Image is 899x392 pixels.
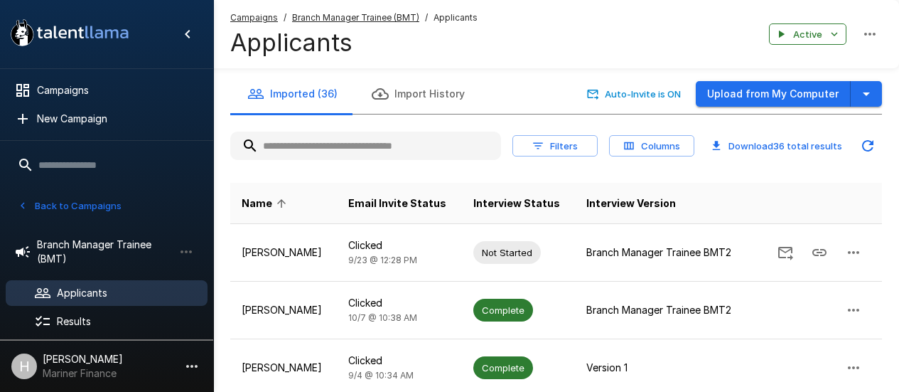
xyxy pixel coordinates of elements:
button: Imported (36) [230,74,355,114]
span: Name [242,195,291,212]
span: 10/7 @ 10:38 AM [348,312,417,323]
span: Email Invite Status [348,195,446,212]
p: Branch Manager Trainee BMT2 [586,303,737,317]
u: Branch Manager Trainee (BMT) [292,12,419,23]
p: [PERSON_NAME] [242,303,325,317]
span: Complete [473,304,533,317]
p: Clicked [348,296,451,310]
h4: Applicants [230,28,478,58]
span: Complete [473,361,533,375]
button: Auto-Invite is ON [584,83,684,105]
span: Applicants [434,11,478,25]
p: Version 1 [586,361,737,375]
span: 9/23 @ 12:28 PM [348,255,417,265]
p: Clicked [348,238,451,253]
button: Updated Today - 2:19 PM [854,132,882,160]
p: [PERSON_NAME] [242,245,325,260]
span: / [284,11,286,25]
span: Send Invitation [768,245,802,258]
span: Interview Status [473,195,560,212]
button: Filters [512,135,598,157]
button: Columns [609,135,694,157]
p: [PERSON_NAME] [242,361,325,375]
button: Active [769,23,846,46]
span: / [425,11,428,25]
u: Campaigns [230,12,278,23]
p: Clicked [348,354,451,368]
span: 9/4 @ 10:34 AM [348,370,414,381]
button: Upload from My Computer [696,81,851,107]
span: Copy Interview Link [802,245,836,258]
button: Import History [355,74,482,114]
button: Download36 total results [706,135,848,157]
span: Not Started [473,246,541,260]
p: Branch Manager Trainee BMT2 [586,245,737,260]
span: Interview Version [586,195,676,212]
